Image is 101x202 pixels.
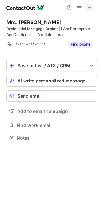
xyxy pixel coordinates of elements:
div: Mrs. [PERSON_NAME] [6,19,61,25]
button: AI write personalized message [6,75,97,87]
span: Add to email campaign [17,109,68,114]
button: Reveal Button [68,41,93,48]
div: Save to List / ATS / CRM [18,63,86,68]
span: Notes [17,135,95,141]
span: Find work email [17,122,95,128]
button: Find work email [6,121,97,130]
span: AI write personalized message [18,78,85,83]
button: save-profile-one-click [6,60,97,71]
img: ContactOut v5.3.10 [6,4,45,11]
button: Notes [6,134,97,142]
span: Send email [18,94,42,99]
button: Send email [6,90,97,102]
div: Residential Mortgage Broker | I Am Perceptive + I Am Confident + I Am Relentless [6,26,97,37]
button: Add to email campaign [6,106,97,117]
